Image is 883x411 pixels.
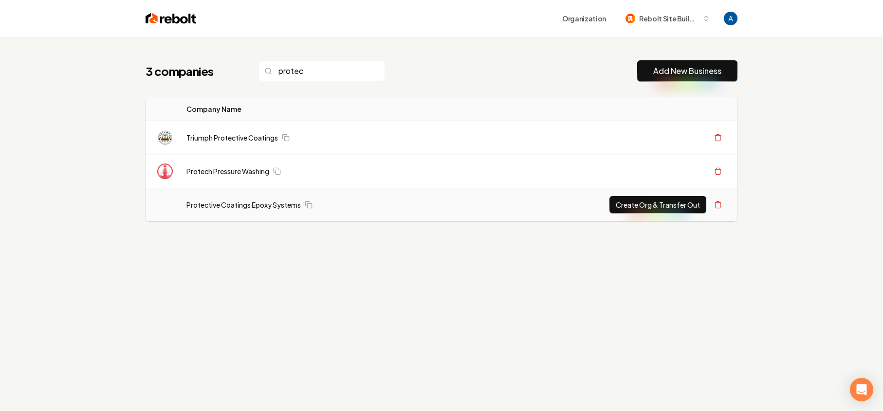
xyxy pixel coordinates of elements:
[724,12,737,25] button: Open user button
[850,378,873,401] div: Open Intercom Messenger
[653,65,721,77] a: Add New Business
[146,63,239,79] h1: 3 companies
[724,12,737,25] img: Andrew Magana
[157,163,173,179] img: Protech Pressure Washing logo
[625,14,635,23] img: Rebolt Site Builder
[157,130,173,145] img: Triumph Protective Coatings logo
[179,97,464,121] th: Company Name
[258,61,385,81] input: Search...
[556,10,612,27] button: Organization
[146,12,197,25] img: Rebolt Logo
[639,14,699,24] span: Rebolt Site Builder
[186,166,269,176] a: Protech Pressure Washing
[637,60,737,82] button: Add New Business
[186,200,301,210] a: Protective Coatings Epoxy Systems
[609,196,706,214] button: Create Org & Transfer Out
[186,133,278,143] a: Triumph Protective Coatings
